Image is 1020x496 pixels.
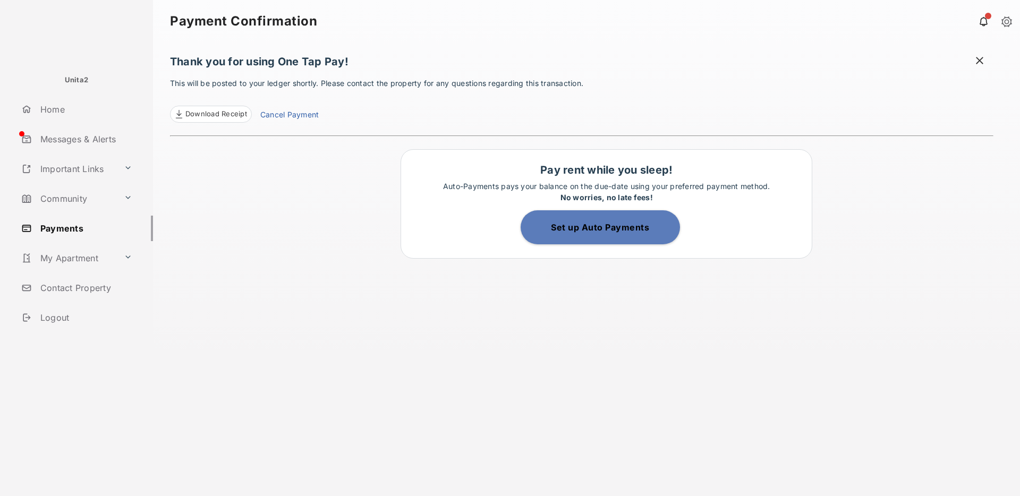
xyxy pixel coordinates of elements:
div: No worries, no late fees! [406,192,806,203]
a: Logout [17,305,153,330]
a: Contact Property [17,275,153,301]
a: Community [17,186,120,211]
a: Set up Auto Payments [521,222,693,233]
p: Unita2 [65,75,89,85]
a: Home [17,97,153,122]
button: Set up Auto Payments [521,210,680,244]
a: My Apartment [17,245,120,271]
a: Download Receipt [170,106,252,123]
strong: Payment Confirmation [170,15,317,28]
p: This will be posted to your ledger shortly. Please contact the property for any questions regardi... [170,78,993,123]
span: Download Receipt [185,109,247,119]
p: Auto-Payments pays your balance on the due-date using your preferred payment method. [406,181,806,203]
a: Cancel Payment [260,109,319,123]
a: Payments [17,216,153,241]
a: Important Links [17,156,120,182]
h1: Thank you for using One Tap Pay! [170,55,993,73]
a: Messages & Alerts [17,126,153,152]
h1: Pay rent while you sleep! [406,164,806,176]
